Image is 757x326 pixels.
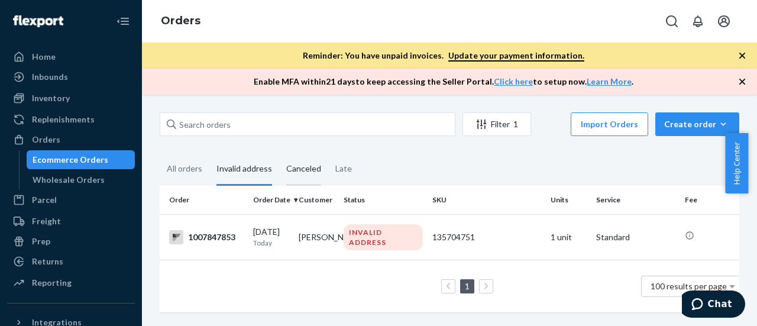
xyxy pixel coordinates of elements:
[513,118,518,130] div: 1
[33,174,105,186] div: Wholesale Orders
[161,14,200,27] a: Orders
[32,114,95,125] div: Replenishments
[167,153,202,184] div: All orders
[32,235,50,247] div: Prep
[13,15,63,27] img: Flexport logo
[7,252,135,271] a: Returns
[7,130,135,149] a: Orders
[32,256,63,267] div: Returns
[655,112,739,136] button: Create order
[587,76,632,86] a: Learn More
[339,186,428,214] th: Status
[7,110,135,129] a: Replenishments
[32,215,61,227] div: Freight
[253,238,289,248] p: Today
[462,112,531,136] button: Filter
[7,273,135,292] a: Reporting
[7,89,135,108] a: Inventory
[725,133,748,193] button: Help Center
[32,51,56,63] div: Home
[7,191,135,209] a: Parcel
[27,150,135,169] a: Ecommerce Orders
[253,226,289,248] div: [DATE]
[344,224,423,250] div: INVALID ADDRESS
[248,186,294,214] th: Order Date
[462,281,472,291] a: Page 1 is your current page
[591,186,680,214] th: Service
[463,118,530,130] div: Filter
[151,4,210,38] ol: breadcrumbs
[27,170,135,189] a: Wholesale Orders
[712,9,736,33] button: Open account menu
[111,9,135,33] button: Close Navigation
[169,230,244,244] div: 1007847853
[32,71,68,83] div: Inbounds
[303,50,584,62] p: Reminder: You have unpaid invoices.
[494,76,533,86] a: Click here
[448,50,584,62] a: Update your payment information.
[686,9,710,33] button: Open notifications
[682,291,745,320] iframe: Opens a widget where you can chat to one of our agents
[660,9,684,33] button: Open Search Box
[32,194,57,206] div: Parcel
[299,195,335,205] div: Customer
[160,186,248,214] th: Order
[432,231,541,243] div: 135704751
[7,47,135,66] a: Home
[216,153,272,186] div: Invalid address
[32,92,70,104] div: Inventory
[571,112,648,136] button: Import Orders
[546,186,591,214] th: Units
[7,232,135,251] a: Prep
[286,153,321,186] div: Canceled
[428,186,546,214] th: SKU
[664,118,730,130] div: Create order
[651,281,727,291] span: 100 results per page
[294,214,339,260] td: [PERSON_NAME]
[546,214,591,260] td: 1 unit
[7,67,135,86] a: Inbounds
[596,231,675,243] p: Standard
[160,112,455,136] input: Search orders
[32,134,60,146] div: Orders
[32,277,72,289] div: Reporting
[33,154,108,166] div: Ecommerce Orders
[680,186,751,214] th: Fee
[335,153,352,184] div: Late
[254,76,633,88] p: Enable MFA within 21 days to keep accessing the Seller Portal. to setup now. .
[7,212,135,231] a: Freight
